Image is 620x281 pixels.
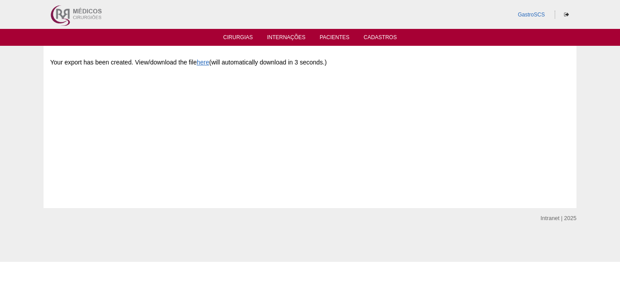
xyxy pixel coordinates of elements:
a: here [197,59,209,66]
a: Internações [267,34,306,43]
a: GastroSCS [518,12,545,18]
i: Sair [564,12,569,17]
div: Intranet | 2025 [541,214,576,223]
p: Your export has been created. View/download the file (will automatically download in 3 seconds.) [50,58,570,67]
a: Pacientes [320,34,350,43]
a: Cirurgias [223,34,253,43]
a: Cadastros [364,34,397,43]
